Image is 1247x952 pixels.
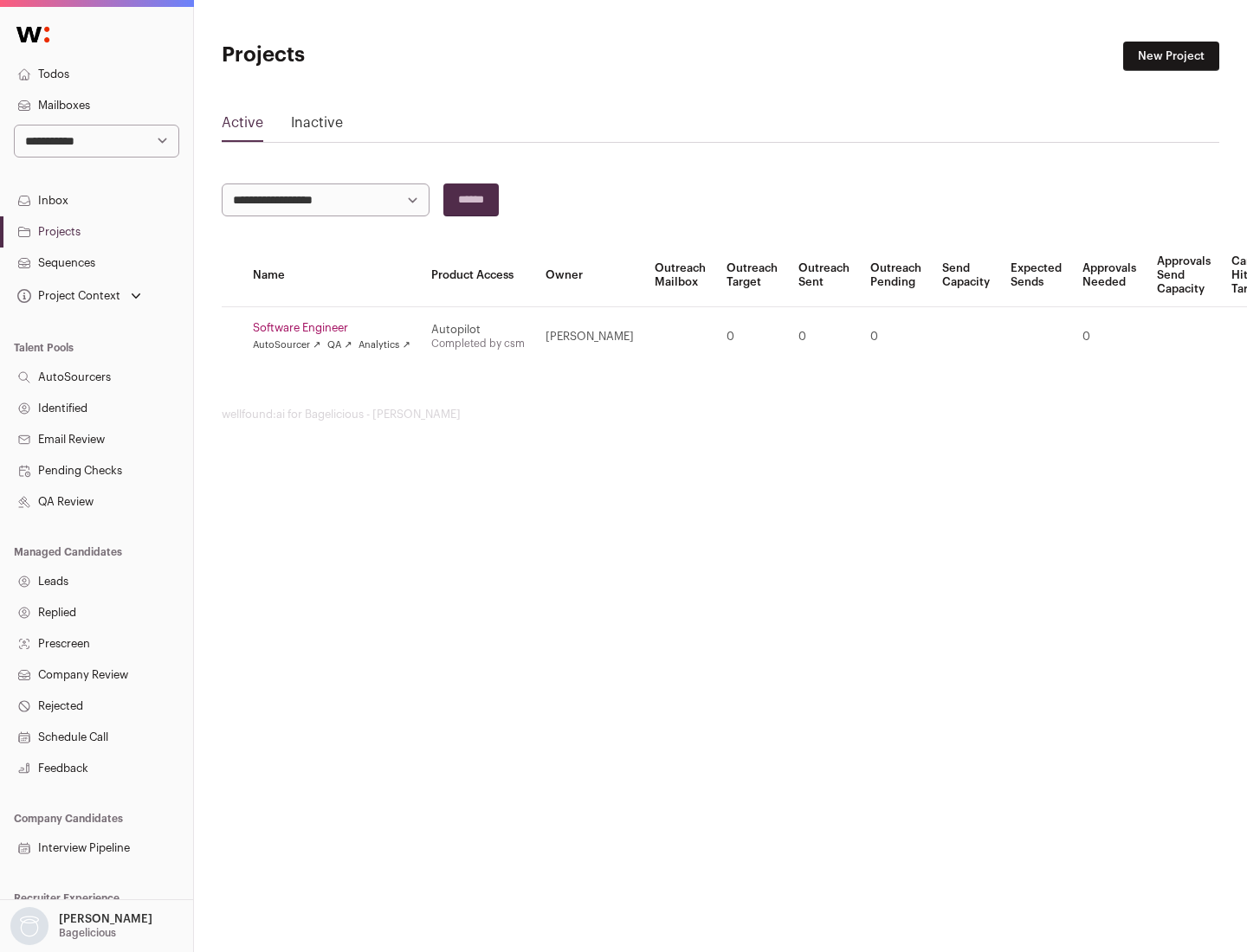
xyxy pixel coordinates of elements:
[59,926,116,940] p: Bagelicious
[14,289,120,303] div: Project Context
[1072,244,1147,307] th: Approvals Needed
[359,338,410,352] a: Analytics ↗
[291,113,343,140] a: Inactive
[431,323,525,337] div: Autopilot
[932,244,1000,307] th: Send Capacity
[327,338,352,352] a: QA ↗
[10,907,48,945] img: nopic.png
[1123,42,1219,71] a: New Project
[222,113,263,140] a: Active
[431,338,525,349] a: Completed by csm
[253,321,410,335] a: Software Engineer
[242,244,421,307] th: Name
[644,244,716,307] th: Outreach Mailbox
[59,912,152,926] p: [PERSON_NAME]
[7,907,156,945] button: Open dropdown
[222,408,1219,421] footer: wellfound:ai for Bagelicious - [PERSON_NAME]
[716,244,788,307] th: Outreach Target
[716,307,788,367] td: 0
[421,244,535,307] th: Product Access
[535,307,644,367] td: [PERSON_NAME]
[860,307,932,367] td: 0
[253,338,320,352] a: AutoSourcer ↗
[860,244,932,307] th: Outreach Pending
[1147,244,1221,307] th: Approvals Send Capacity
[7,17,59,52] img: Wellfound
[14,284,145,308] button: Open dropdown
[535,244,644,307] th: Owner
[1072,307,1147,367] td: 0
[222,42,554,69] h1: Projects
[788,244,860,307] th: Outreach Sent
[1000,244,1072,307] th: Expected Sends
[788,307,860,367] td: 0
